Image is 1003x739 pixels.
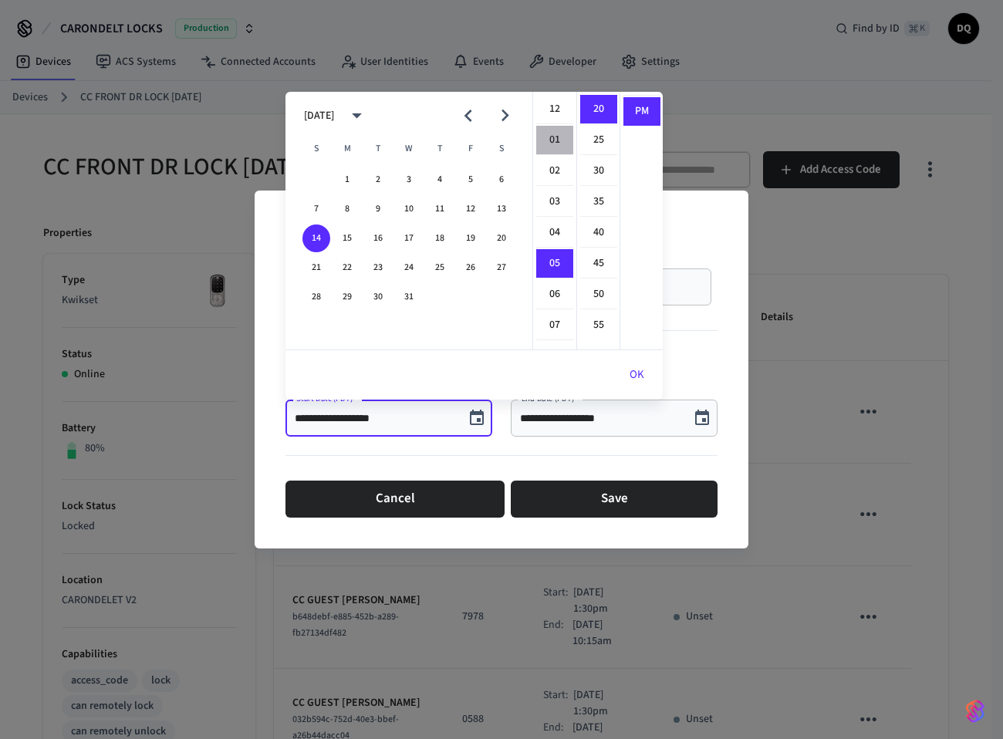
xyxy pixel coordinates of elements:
[488,254,515,282] button: 27
[333,224,361,252] button: 15
[488,133,515,164] span: Saturday
[426,166,454,194] button: 4
[333,195,361,223] button: 8
[533,92,576,349] ul: Select hours
[580,157,617,186] li: 30 minutes
[395,224,423,252] button: 17
[426,133,454,164] span: Thursday
[333,133,361,164] span: Monday
[364,254,392,282] button: 23
[426,224,454,252] button: 18
[580,187,617,217] li: 35 minutes
[457,133,485,164] span: Friday
[457,224,485,252] button: 19
[488,195,515,223] button: 13
[395,283,423,311] button: 31
[426,254,454,282] button: 25
[536,95,573,124] li: 12 hours
[304,108,334,124] div: [DATE]
[457,166,485,194] button: 5
[687,403,718,434] button: Choose date, selected date is Aug 30, 2025
[333,254,361,282] button: 22
[302,224,330,252] button: 14
[333,166,361,194] button: 1
[511,481,718,518] button: Save
[536,249,573,278] li: 5 hours
[302,133,330,164] span: Sunday
[536,126,573,155] li: 1 hours
[487,97,523,133] button: Next month
[285,481,505,518] button: Cancel
[395,133,423,164] span: Wednesday
[364,195,392,223] button: 9
[457,195,485,223] button: 12
[580,280,617,309] li: 50 minutes
[302,283,330,311] button: 28
[536,218,573,248] li: 4 hours
[611,356,663,393] button: OK
[623,97,660,126] li: PM
[364,224,392,252] button: 16
[536,280,573,309] li: 6 hours
[457,254,485,282] button: 26
[302,195,330,223] button: 7
[450,97,486,133] button: Previous month
[488,166,515,194] button: 6
[488,224,515,252] button: 20
[395,166,423,194] button: 3
[333,283,361,311] button: 29
[536,342,573,371] li: 8 hours
[580,95,617,124] li: 20 minutes
[580,218,617,248] li: 40 minutes
[364,166,392,194] button: 2
[364,283,392,311] button: 30
[580,126,617,155] li: 25 minutes
[364,133,392,164] span: Tuesday
[339,97,375,133] button: calendar view is open, switch to year view
[966,699,984,724] img: SeamLogoGradient.69752ec5.svg
[620,92,663,349] ul: Select meridiem
[426,195,454,223] button: 11
[576,92,620,349] ul: Select minutes
[302,254,330,282] button: 21
[580,249,617,278] li: 45 minutes
[536,157,573,186] li: 2 hours
[580,311,617,339] li: 55 minutes
[536,311,573,340] li: 7 hours
[461,403,492,434] button: Choose date, selected date is Dec 14, 2025
[395,254,423,282] button: 24
[395,195,423,223] button: 10
[536,187,573,217] li: 3 hours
